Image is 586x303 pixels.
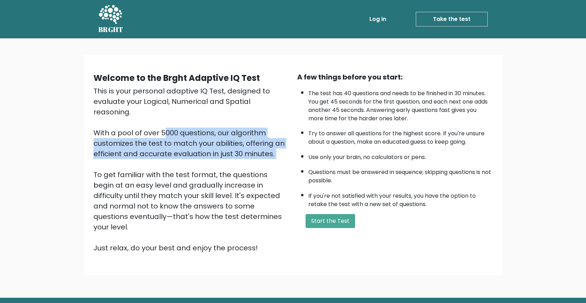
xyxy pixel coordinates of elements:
a: BRGHT [98,3,123,36]
h5: BRGHT [98,25,123,34]
a: Take the test [416,12,488,26]
li: Try to answer all questions for the highest score. If you're unsure about a question, make an edu... [308,126,493,146]
b: Welcome to the Brght Adaptive IQ Test [93,72,260,84]
button: Start the Test [306,214,355,228]
a: Log in [367,12,389,26]
li: Questions must be answered in sequence; skipping questions is not possible. [308,165,493,185]
div: This is your personal adaptive IQ Test, designed to evaluate your Logical, Numerical and Spatial ... [93,86,289,253]
li: If you're not satisfied with your results, you have the option to retake the test with a new set ... [308,188,493,209]
li: The test has 40 questions and needs to be finished in 30 minutes. You get 45 seconds for the firs... [308,86,493,123]
li: Use only your brain, no calculators or pens. [308,150,493,161]
div: A few things before you start: [297,72,493,82]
